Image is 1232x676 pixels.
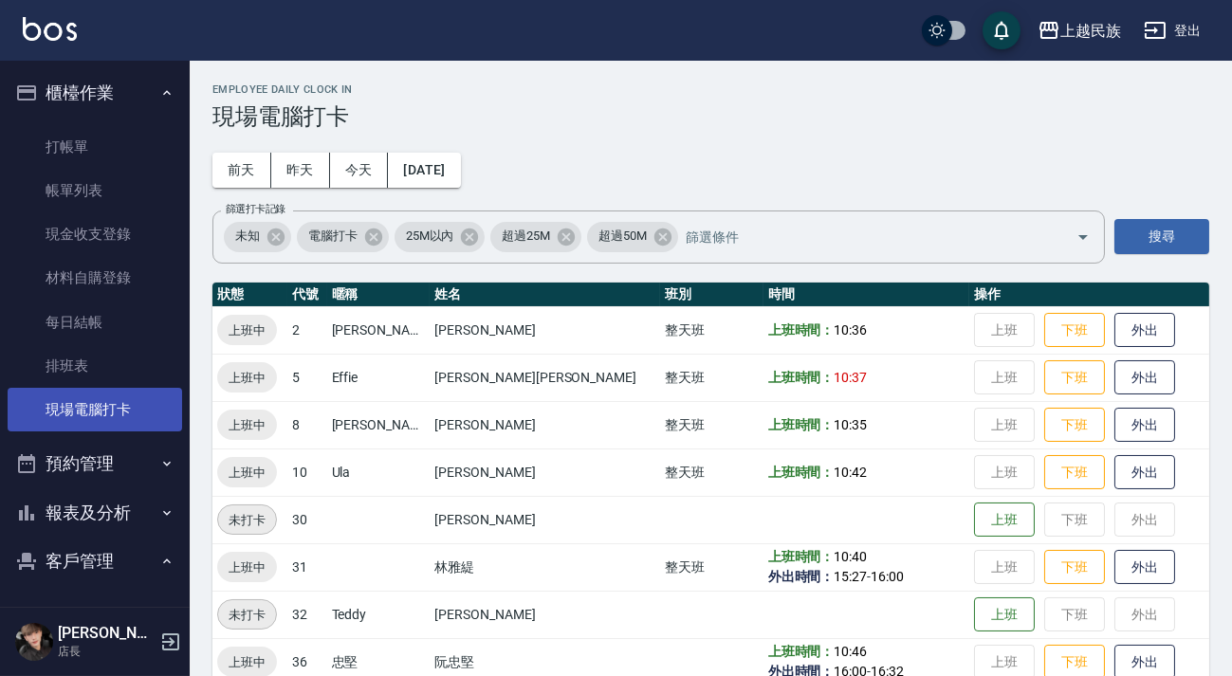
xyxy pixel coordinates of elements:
td: [PERSON_NAME] [430,306,659,354]
button: 登出 [1136,13,1209,48]
th: 班別 [660,283,763,307]
button: 下班 [1044,408,1105,443]
button: 前天 [212,153,271,188]
img: Logo [23,17,77,41]
div: 電腦打卡 [297,222,389,252]
div: 未知 [224,222,291,252]
span: 超過25M [490,227,561,246]
td: [PERSON_NAME] [430,401,659,448]
td: 整天班 [660,448,763,496]
a: 現場電腦打卡 [8,388,182,431]
button: 報表及分析 [8,488,182,538]
td: 整天班 [660,401,763,448]
p: 店長 [58,643,155,660]
b: 上班時間： [768,370,835,385]
button: 昨天 [271,153,330,188]
td: [PERSON_NAME] [430,496,659,543]
td: [PERSON_NAME] [430,591,659,638]
a: 材料自購登錄 [8,256,182,300]
b: 外出時間： [768,569,835,584]
input: 篩選條件 [681,220,1043,253]
b: 上班時間： [768,465,835,480]
button: 外出 [1114,313,1175,348]
td: 31 [287,543,326,591]
span: 未打卡 [218,510,276,530]
th: 操作 [969,283,1209,307]
th: 暱稱 [327,283,431,307]
td: 8 [287,401,326,448]
span: 10:37 [834,370,867,385]
button: 下班 [1044,313,1105,348]
label: 篩選打卡記錄 [226,202,285,216]
div: 超過50M [587,222,678,252]
h3: 現場電腦打卡 [212,103,1209,130]
th: 時間 [763,283,970,307]
td: Teddy [327,591,431,638]
span: 上班中 [217,652,277,672]
span: 上班中 [217,368,277,388]
td: 10 [287,448,326,496]
span: 電腦打卡 [297,227,369,246]
td: [PERSON_NAME] [430,448,659,496]
button: 下班 [1044,455,1105,490]
button: 上班 [974,597,1035,632]
span: 10:40 [834,549,867,564]
td: [PERSON_NAME] [327,306,431,354]
th: 代號 [287,283,326,307]
button: 客戶管理 [8,537,182,586]
button: 外出 [1114,408,1175,443]
td: Ula [327,448,431,496]
button: 櫃檯作業 [8,68,182,118]
td: 30 [287,496,326,543]
button: save [983,11,1021,49]
td: 整天班 [660,543,763,591]
b: 上班時間： [768,417,835,432]
button: Open [1068,222,1098,252]
td: 5 [287,354,326,401]
td: 2 [287,306,326,354]
span: 10:35 [834,417,867,432]
span: 上班中 [217,557,277,577]
span: 未知 [224,227,271,246]
b: 上班時間： [768,549,835,564]
span: 15:27 [834,569,867,584]
button: [DATE] [388,153,460,188]
b: 上班時間： [768,322,835,338]
span: 上班中 [217,463,277,483]
td: [PERSON_NAME] [327,401,431,448]
span: 25M以內 [395,227,466,246]
a: 每日結帳 [8,301,182,344]
button: 下班 [1044,550,1105,585]
button: 外出 [1114,455,1175,490]
button: 外出 [1114,550,1175,585]
td: 整天班 [660,306,763,354]
span: 上班中 [217,320,277,340]
a: 帳單列表 [8,169,182,212]
b: 上班時間： [768,644,835,659]
button: 上越民族 [1030,11,1129,50]
span: 10:46 [834,644,867,659]
span: 10:42 [834,465,867,480]
button: 預約管理 [8,439,182,488]
td: 32 [287,591,326,638]
span: 超過50M [587,227,658,246]
a: 打帳單 [8,125,182,169]
img: Person [15,623,53,661]
h5: [PERSON_NAME] [58,624,155,643]
td: [PERSON_NAME][PERSON_NAME] [430,354,659,401]
span: 未打卡 [218,605,276,625]
th: 姓名 [430,283,659,307]
span: 16:00 [871,569,904,584]
button: 上班 [974,502,1035,538]
button: 外出 [1114,360,1175,395]
a: 現金收支登錄 [8,212,182,256]
h2: Employee Daily Clock In [212,83,1209,96]
button: 今天 [330,153,389,188]
td: - [763,543,970,591]
a: 客戶列表 [8,594,182,637]
td: 林雅緹 [430,543,659,591]
button: 下班 [1044,360,1105,395]
span: 10:36 [834,322,867,338]
td: 整天班 [660,354,763,401]
span: 上班中 [217,415,277,435]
